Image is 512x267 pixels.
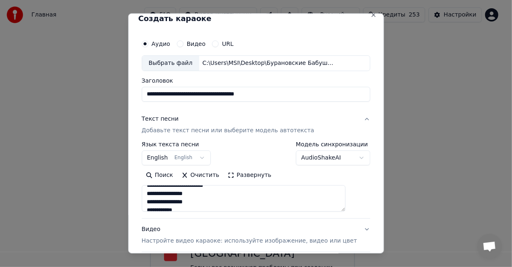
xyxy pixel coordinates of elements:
button: Очистить [177,169,224,182]
button: Развернуть [224,169,276,182]
label: Аудио [152,41,170,47]
div: Текст песни [142,115,179,123]
label: Заголовок [142,78,370,83]
button: ВидеоНастройте видео караоке: используйте изображение, видео или цвет [142,219,370,252]
label: Модель синхронизации [296,141,370,147]
label: Видео [187,41,206,47]
div: Выбрать файл [142,56,199,71]
div: C:\Users\MSI\Desktop\Бурановские Бабушки - Party for Everybody (Original Radio Edit).mp3 [199,59,340,67]
button: Текст песниДобавьте текст песни или выберите модель автотекста [142,108,370,141]
label: Язык текста песни [142,141,211,147]
label: URL [222,41,234,47]
p: Добавьте текст песни или выберите модель автотекста [142,126,314,135]
div: Видео [142,225,357,245]
button: Поиск [142,169,177,182]
div: Текст песниДобавьте текст песни или выберите модель автотекста [142,141,370,218]
p: Настройте видео караоке: используйте изображение, видео или цвет [142,237,357,245]
h2: Создать караоке [138,15,374,22]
